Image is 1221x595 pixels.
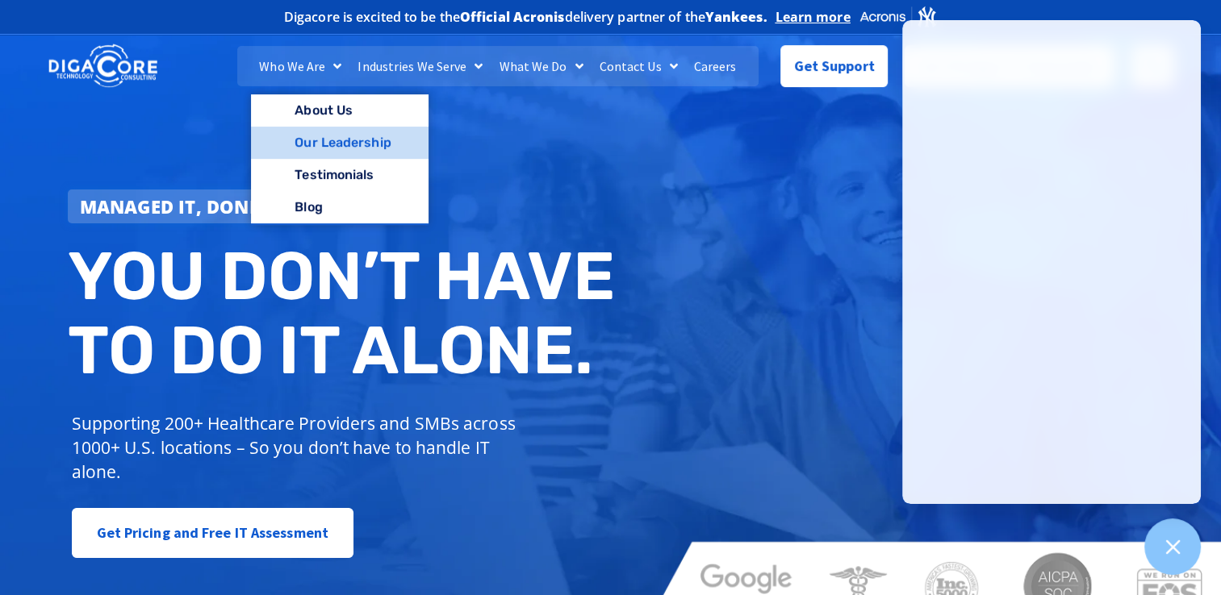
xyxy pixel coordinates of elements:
[48,43,157,90] img: DigaCore Technology Consulting
[251,127,428,159] a: Our Leadership
[780,45,888,87] a: Get Support
[349,46,491,86] a: Industries We Serve
[592,46,686,86] a: Contact Us
[460,8,565,26] b: Official Acronis
[902,20,1201,504] iframe: Chatgenie Messenger
[686,46,745,86] a: Careers
[491,46,591,86] a: What We Do
[251,191,428,223] a: Blog
[97,517,328,549] span: Get Pricing and Free IT Assessment
[284,10,767,23] h2: Digacore is excited to be the delivery partner of the
[68,189,347,223] a: Managed IT, done better.
[251,94,428,127] a: About Us
[72,508,353,558] a: Get Pricing and Free IT Assessment
[251,159,428,191] a: Testimonials
[859,5,938,28] img: Acronis
[237,46,759,86] nav: Menu
[794,50,875,82] span: Get Support
[68,239,623,387] h2: You don’t have to do IT alone.
[72,411,523,484] p: Supporting 200+ Healthcare Providers and SMBs across 1000+ U.S. locations – So you don’t have to ...
[776,9,851,25] a: Learn more
[251,94,428,225] ul: Who We Are
[251,46,349,86] a: Who We Are
[705,8,767,26] b: Yankees.
[80,194,335,218] strong: Managed IT, done better.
